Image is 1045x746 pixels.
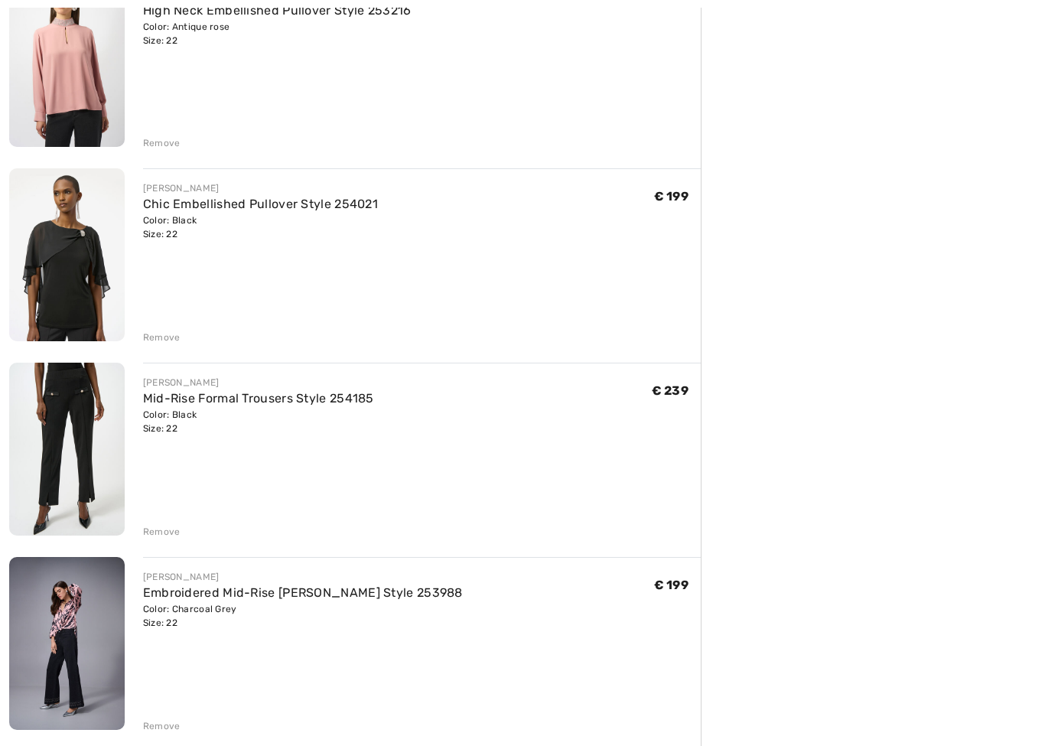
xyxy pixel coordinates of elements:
[143,602,463,630] div: Color: Charcoal Grey Size: 22
[143,719,181,733] div: Remove
[143,525,181,539] div: Remove
[143,391,374,406] a: Mid-Rise Formal Trousers Style 254185
[652,383,689,398] span: € 239
[143,197,378,211] a: Chic Embellished Pullover Style 254021
[143,408,374,435] div: Color: Black Size: 22
[9,363,125,536] img: Mid-Rise Formal Trousers Style 254185
[143,376,374,389] div: [PERSON_NAME]
[143,585,463,600] a: Embroidered Mid-Rise [PERSON_NAME] Style 253988
[654,189,689,204] span: € 199
[143,136,181,150] div: Remove
[143,331,181,344] div: Remove
[143,213,378,241] div: Color: Black Size: 22
[143,570,463,584] div: [PERSON_NAME]
[9,168,125,341] img: Chic Embellished Pullover Style 254021
[9,557,125,730] img: Embroidered Mid-Rise Jean Style 253988
[654,578,689,592] span: € 199
[143,3,412,18] a: High Neck Embellished Pullover Style 253216
[143,20,412,47] div: Color: Antique rose Size: 22
[143,181,378,195] div: [PERSON_NAME]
